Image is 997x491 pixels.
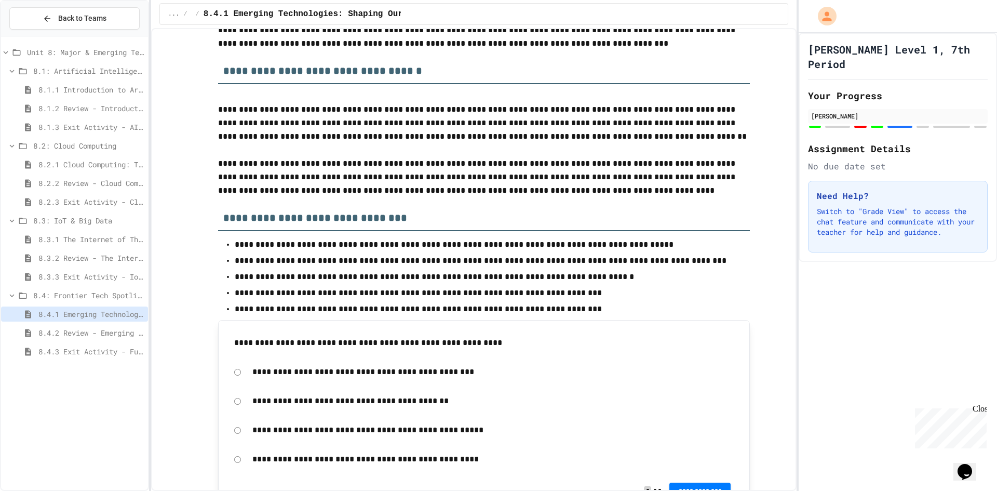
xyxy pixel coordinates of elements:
[33,140,144,151] span: 8.2: Cloud Computing
[9,7,140,30] button: Back to Teams
[33,215,144,226] span: 8.3: IoT & Big Data
[911,404,987,448] iframe: chat widget
[33,65,144,76] span: 8.1: Artificial Intelligence Basics
[817,206,979,237] p: Switch to "Grade View" to access the chat feature and communicate with your teacher for help and ...
[953,449,987,481] iframe: chat widget
[811,111,985,121] div: [PERSON_NAME]
[204,8,478,20] span: 8.4.1 Emerging Technologies: Shaping Our Digital Future
[196,10,199,18] span: /
[38,159,144,170] span: 8.2.1 Cloud Computing: Transforming the Digital World
[38,271,144,282] span: 8.3.3 Exit Activity - IoT Data Detective Challenge
[38,234,144,245] span: 8.3.1 The Internet of Things and Big Data: Our Connected Digital World
[38,346,144,357] span: 8.4.3 Exit Activity - Future Tech Challenge
[817,190,979,202] h3: Need Help?
[38,122,144,132] span: 8.1.3 Exit Activity - AI Detective
[27,47,144,58] span: Unit 8: Major & Emerging Technologies
[183,10,187,18] span: /
[38,253,144,263] span: 8.3.2 Review - The Internet of Things and Big Data
[808,141,988,156] h2: Assignment Details
[38,178,144,189] span: 8.2.2 Review - Cloud Computing
[58,13,106,24] span: Back to Teams
[38,84,144,95] span: 8.1.1 Introduction to Artificial Intelligence
[807,4,839,28] div: My Account
[33,290,144,301] span: 8.4: Frontier Tech Spotlight
[38,103,144,114] span: 8.1.2 Review - Introduction to Artificial Intelligence
[808,42,988,71] h1: [PERSON_NAME] Level 1, 7th Period
[4,4,72,66] div: Chat with us now!Close
[168,10,180,18] span: ...
[38,327,144,338] span: 8.4.2 Review - Emerging Technologies: Shaping Our Digital Future
[808,88,988,103] h2: Your Progress
[38,309,144,320] span: 8.4.1 Emerging Technologies: Shaping Our Digital Future
[808,160,988,172] div: No due date set
[38,196,144,207] span: 8.2.3 Exit Activity - Cloud Service Detective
